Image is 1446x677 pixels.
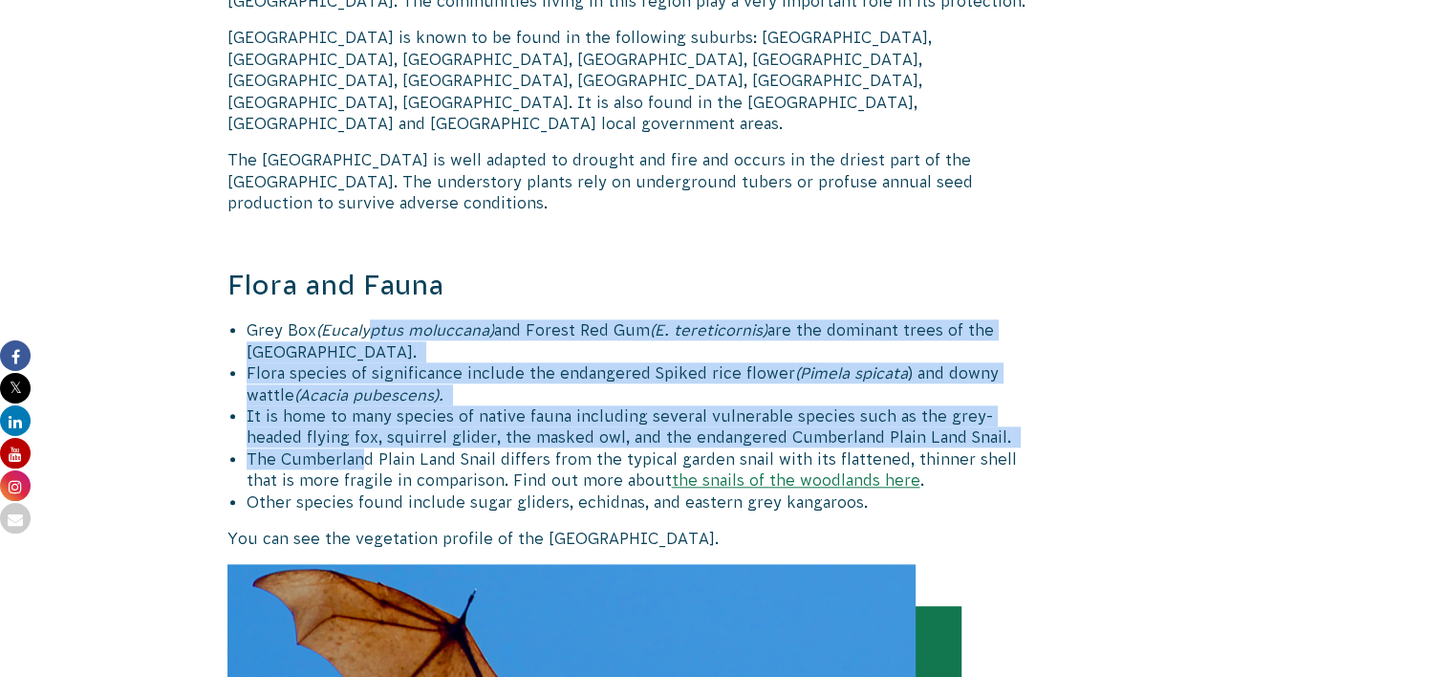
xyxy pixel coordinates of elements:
[227,530,719,547] span: You can see the vegetation profile of the [GEOGRAPHIC_DATA].
[227,151,973,211] span: The [GEOGRAPHIC_DATA] is well adapted to drought and fire and occurs in the driest part of the [G...
[247,364,999,403] span: ) and downy wattle
[294,386,443,404] span: (Acacia pubescens).
[247,407,1011,446] span: It is home to many species of native fauna including several vulnerable species such as the grey-...
[650,321,767,338] span: (E. tereticornis)
[247,493,868,511] span: Other species found include sugar gliders, echidnas, and eastern grey kangaroos.
[316,321,494,338] span: (Eucalyptus moluccana)
[227,266,1047,305] h3: Flora and Fauna
[227,29,932,132] span: [GEOGRAPHIC_DATA] is known to be found in the following suburbs: [GEOGRAPHIC_DATA], [GEOGRAPHIC_D...
[247,450,1017,489] span: The Cumberland Plain Land Snail differs from the typical garden snail with its flattened, thinner...
[247,321,994,360] span: are the dominant trees of the [GEOGRAPHIC_DATA].
[247,364,795,382] span: Flora species of significance include the endangered Spiked rice flower
[247,321,316,338] span: Grey Box
[795,364,908,382] span: (Pimela spicata
[672,471,920,489] a: the snails of the woodlands here
[494,321,650,338] span: and Forest Red Gum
